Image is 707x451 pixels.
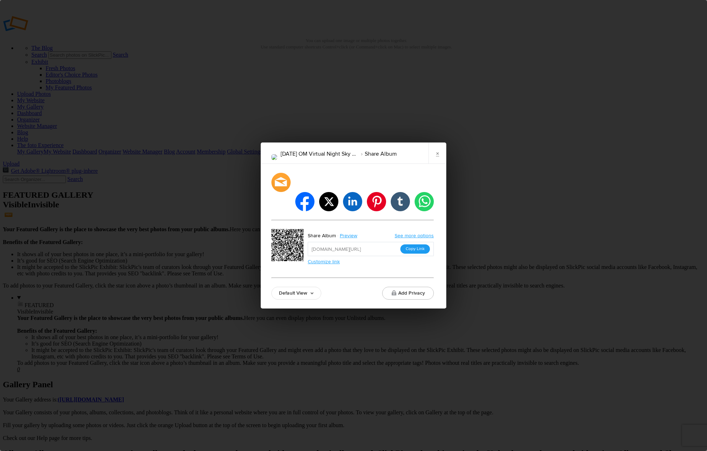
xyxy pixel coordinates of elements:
[391,192,410,211] li: tumblr
[271,154,277,160] img: Under_the_Stars_OM_SYSTEM_Night_Sky_Masterclass_Virtual_Workshop_-_August%2C_2025.png
[400,244,430,254] button: Copy Link
[382,287,434,300] button: Add Privacy
[308,231,336,240] div: Share Album
[271,229,306,263] div: https://galleries.thefotoexperience.com/share/xjTjNMxNINQkN5/albums/2025-August-OM-Virtual-Night-...
[336,231,363,240] a: Preview
[271,287,321,300] a: Default View
[415,192,434,211] li: whatsapp
[343,192,362,211] li: linkedin
[295,192,314,211] li: facebook
[357,148,397,160] li: Share Album
[319,192,338,211] li: twitter
[428,142,446,164] a: ×
[395,233,434,239] a: See more options
[367,192,386,211] li: pinterest
[308,259,340,265] a: Customize link
[281,148,357,160] li: [DATE] OM Virtual Night Sky Workshop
